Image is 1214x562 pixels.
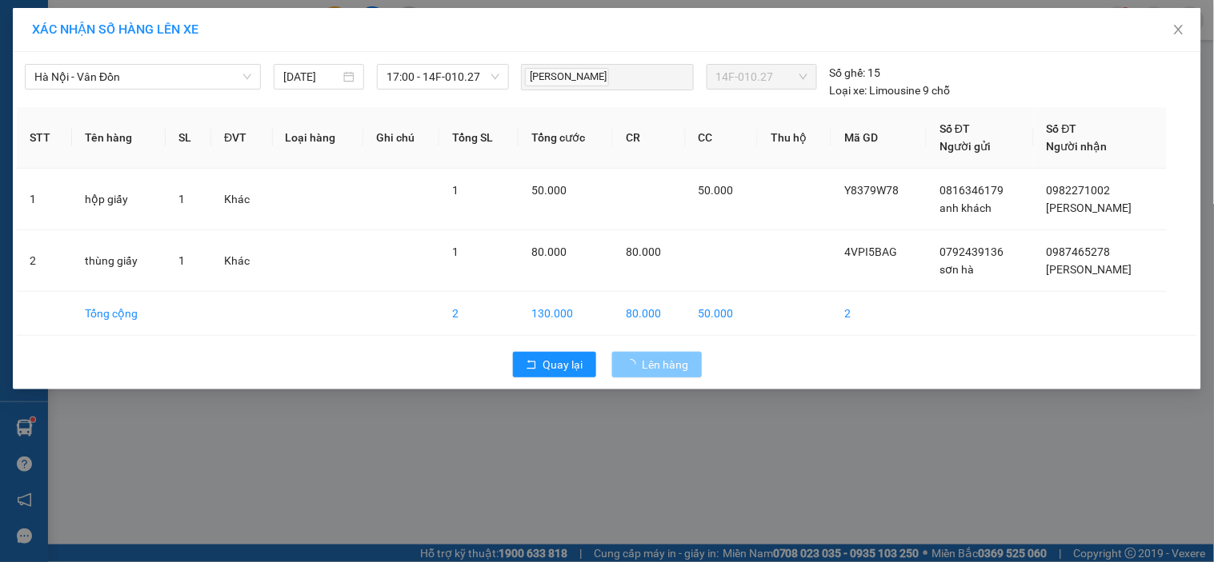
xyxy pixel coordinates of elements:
span: close [1172,23,1185,36]
span: Hà Nội - Vân Đồn [34,65,251,89]
span: Lên hàng [643,356,689,373]
button: rollbackQuay lại [513,352,596,377]
span: [PERSON_NAME] [525,68,609,86]
span: Loại xe: [830,82,867,99]
span: 80.000 [531,245,567,258]
span: 0816346179 [940,184,1004,197]
th: Thu hộ [758,107,831,169]
span: Người gửi [940,140,991,153]
td: 2 [17,230,72,292]
th: Loại hàng [273,107,363,169]
td: thùng giấy [72,230,166,292]
span: Người nhận [1047,140,1108,153]
span: 1 [178,193,185,205]
th: Tổng SL [439,107,519,169]
th: STT [17,107,72,169]
span: Số ghế: [830,64,866,82]
span: anh khách [940,201,992,214]
button: Close [1156,8,1201,53]
td: 1 [17,169,72,230]
span: Số ĐT [940,122,970,135]
span: 0792439136 [940,245,1004,258]
span: rollback [526,359,537,372]
span: [PERSON_NAME] [1047,263,1132,276]
div: 15 [830,64,881,82]
span: 0982271002 [1047,184,1111,197]
td: 130.000 [519,292,613,336]
span: 1 [452,245,459,258]
span: Quay lại [543,356,583,373]
div: Limousine 9 chỗ [830,82,951,99]
span: 1 [178,254,185,267]
td: 2 [831,292,927,336]
span: Số ĐT [1047,122,1077,135]
span: 4VPI5BAG [844,245,897,258]
span: sơn hà [940,263,974,276]
span: 50.000 [531,184,567,197]
th: CR [613,107,686,169]
th: Tên hàng [72,107,166,169]
th: Tổng cước [519,107,613,169]
td: 2 [439,292,519,336]
button: Lên hàng [612,352,702,377]
th: Ghi chú [363,107,439,169]
span: 14F-010.27 [716,65,807,89]
th: CC [686,107,759,169]
td: Tổng cộng [72,292,166,336]
th: Mã GD [831,107,927,169]
span: Y8379W78 [844,184,899,197]
td: 50.000 [686,292,759,336]
th: ĐVT [211,107,272,169]
span: loading [625,359,643,370]
th: SL [166,107,211,169]
td: Khác [211,230,272,292]
span: [PERSON_NAME] [1047,201,1132,214]
td: Khác [211,169,272,230]
span: 80.000 [626,245,661,258]
span: XÁC NHẬN SỐ HÀNG LÊN XE [32,22,198,37]
span: 50.000 [699,184,734,197]
td: 80.000 [613,292,686,336]
span: 17:00 - 14F-010.27 [387,65,499,89]
td: hộp giấy [72,169,166,230]
input: 14/08/2025 [283,68,340,86]
span: 1 [452,184,459,197]
span: 0987465278 [1047,245,1111,258]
